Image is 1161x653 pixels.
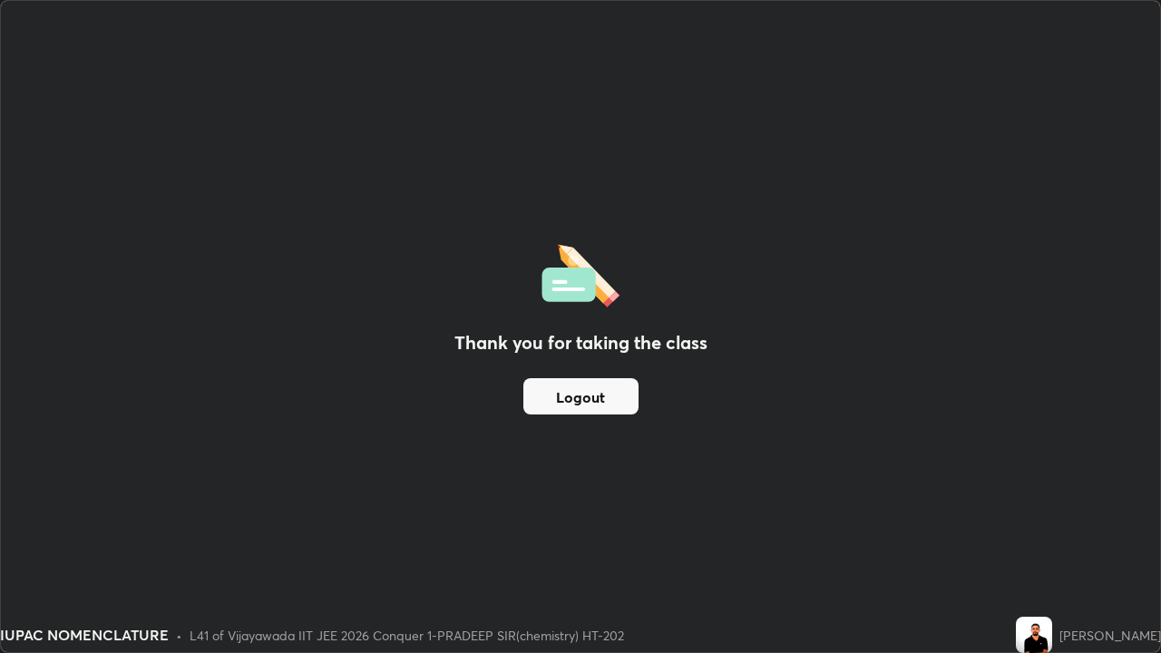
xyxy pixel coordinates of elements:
[1016,617,1052,653] img: 54072f0133da479b845f84151e36f6ec.jpg
[1059,626,1161,645] div: [PERSON_NAME]
[454,329,707,356] h2: Thank you for taking the class
[541,239,620,307] img: offlineFeedback.1438e8b3.svg
[523,378,639,414] button: Logout
[190,626,624,645] div: L41 of Vijayawada IIT JEE 2026 Conquer 1-PRADEEP SIR(chemistry) HT-202
[176,626,182,645] div: •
